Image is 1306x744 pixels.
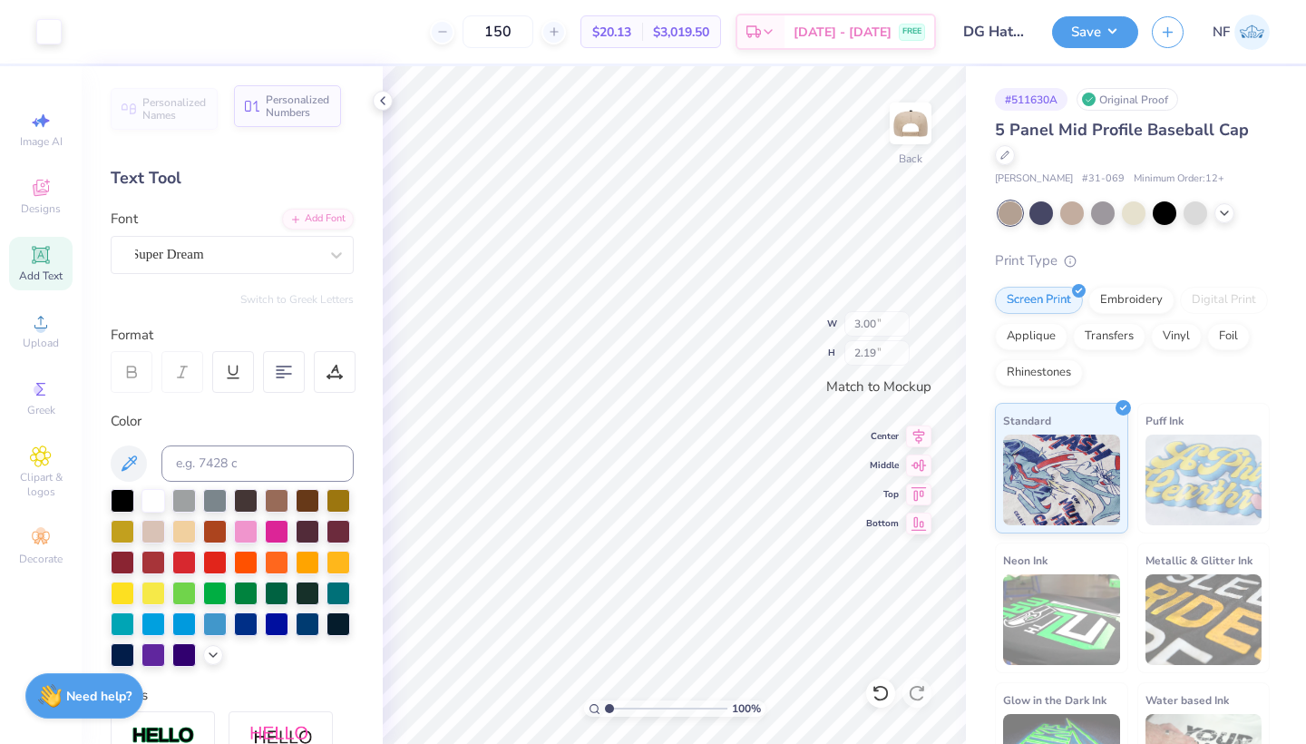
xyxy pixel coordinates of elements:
[1213,15,1270,50] a: NF
[111,166,354,191] div: Text Tool
[866,430,899,443] span: Center
[282,209,354,230] div: Add Font
[794,23,892,42] span: [DATE] - [DATE]
[892,105,929,142] img: Back
[240,292,354,307] button: Switch to Greek Letters
[27,403,55,417] span: Greek
[1151,323,1202,350] div: Vinyl
[20,134,63,149] span: Image AI
[995,171,1073,187] span: [PERSON_NAME]
[950,14,1038,50] input: Untitled Design
[866,517,899,530] span: Bottom
[111,325,356,346] div: Format
[1180,287,1268,314] div: Digital Print
[995,250,1270,271] div: Print Type
[19,552,63,566] span: Decorate
[1003,690,1106,710] span: Glow in the Dark Ink
[1073,323,1145,350] div: Transfers
[866,488,899,501] span: Top
[1003,551,1048,570] span: Neon Ink
[142,96,207,122] span: Personalized Names
[995,119,1249,141] span: 5 Panel Mid Profile Baseball Cap
[23,336,59,350] span: Upload
[9,470,73,499] span: Clipart & logos
[1145,574,1262,665] img: Metallic & Glitter Ink
[1145,411,1184,430] span: Puff Ink
[19,269,63,283] span: Add Text
[1145,690,1229,710] span: Water based Ink
[1234,15,1270,50] img: Noelle Flores
[463,15,533,48] input: – –
[1003,574,1120,665] img: Neon Ink
[1003,435,1120,525] img: Standard
[1207,323,1250,350] div: Foil
[592,23,631,42] span: $20.13
[1213,22,1230,43] span: NF
[995,88,1067,111] div: # 511630A
[995,287,1083,314] div: Screen Print
[266,93,330,119] span: Personalized Numbers
[66,688,132,705] strong: Need help?
[1077,88,1178,111] div: Original Proof
[995,359,1083,387] div: Rhinestones
[1082,171,1125,187] span: # 31-069
[1052,16,1138,48] button: Save
[1134,171,1224,187] span: Minimum Order: 12 +
[902,25,921,38] span: FREE
[1145,551,1252,570] span: Metallic & Glitter Ink
[21,201,61,216] span: Designs
[866,459,899,472] span: Middle
[995,323,1067,350] div: Applique
[111,209,138,230] label: Font
[1088,287,1174,314] div: Embroidery
[161,445,354,482] input: e.g. 7428 c
[653,23,709,42] span: $3,019.50
[1145,435,1262,525] img: Puff Ink
[1003,411,1051,430] span: Standard
[111,411,354,432] div: Color
[732,700,761,717] span: 100 %
[111,685,354,706] div: Styles
[899,151,922,167] div: Back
